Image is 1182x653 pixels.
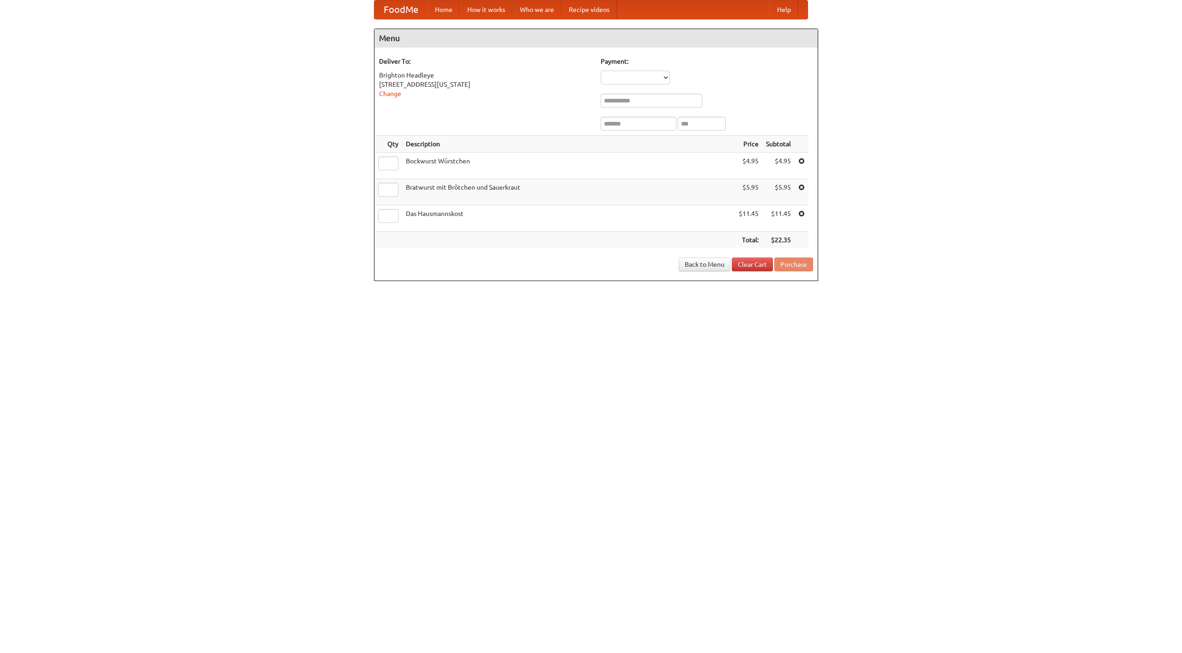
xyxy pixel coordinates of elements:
[379,90,401,97] a: Change
[402,153,735,179] td: Bockwurst Würstchen
[735,153,762,179] td: $4.95
[735,136,762,153] th: Price
[601,57,813,66] h5: Payment:
[428,0,460,19] a: Home
[732,258,773,271] a: Clear Cart
[762,232,795,249] th: $22.35
[379,57,591,66] h5: Deliver To:
[513,0,561,19] a: Who we are
[374,136,402,153] th: Qty
[402,179,735,205] td: Bratwurst mit Brötchen und Sauerkraut
[679,258,730,271] a: Back to Menu
[460,0,513,19] a: How it works
[770,0,798,19] a: Help
[735,205,762,232] td: $11.45
[379,80,591,89] div: [STREET_ADDRESS][US_STATE]
[379,71,591,80] div: Brighton Headleye
[374,29,818,48] h4: Menu
[762,205,795,232] td: $11.45
[402,136,735,153] th: Description
[735,179,762,205] td: $5.95
[561,0,617,19] a: Recipe videos
[774,258,813,271] button: Purchase
[374,0,428,19] a: FoodMe
[762,136,795,153] th: Subtotal
[762,179,795,205] td: $5.95
[402,205,735,232] td: Das Hausmannskost
[762,153,795,179] td: $4.95
[735,232,762,249] th: Total:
